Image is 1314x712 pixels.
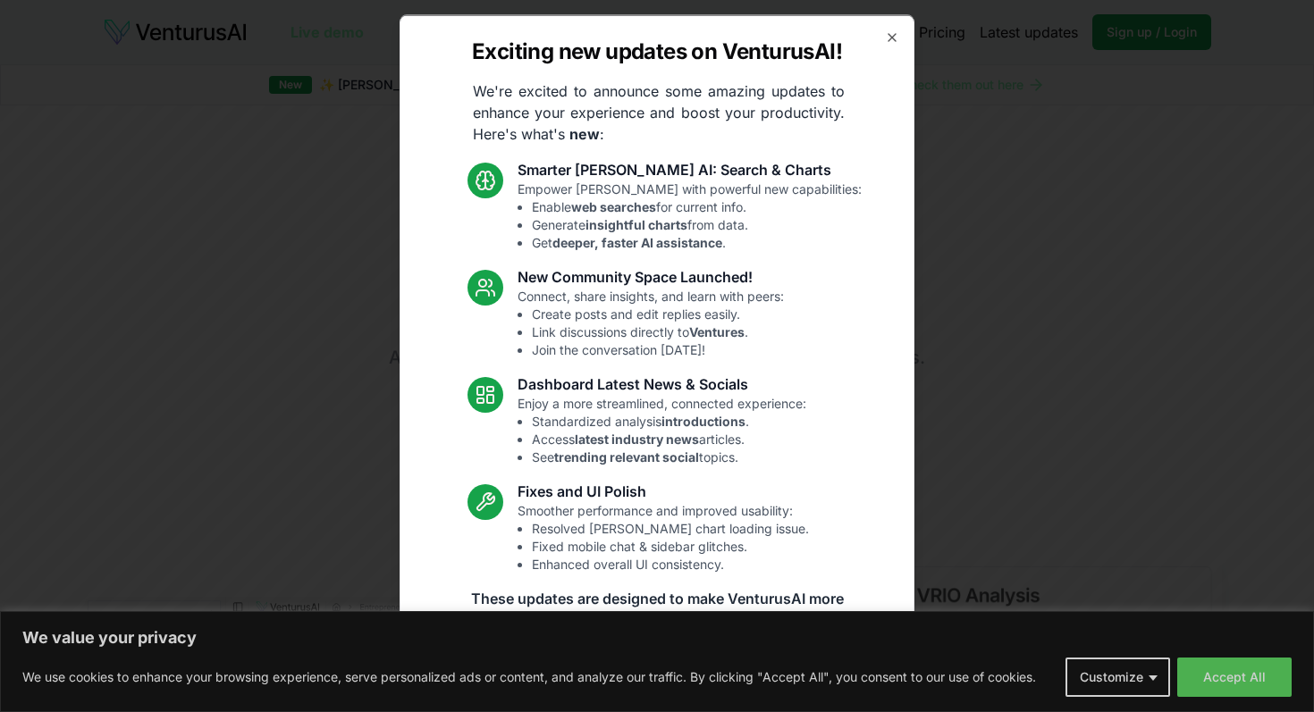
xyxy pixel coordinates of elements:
strong: insightful charts [585,216,687,231]
li: Generate from data. [532,215,862,233]
h3: Smarter [PERSON_NAME] AI: Search & Charts [518,158,862,180]
strong: trending relevant social [554,448,699,464]
p: Connect, share insights, and learn with peers: [518,287,784,358]
h3: Fixes and UI Polish [518,480,809,501]
strong: latest industry news [575,431,699,446]
h2: Exciting new updates on VenturusAI! [472,37,842,65]
li: Standardized analysis . [532,412,806,430]
li: See topics. [532,448,806,465]
li: Fixed mobile chat & sidebar glitches. [532,537,809,555]
li: Enhanced overall UI consistency. [532,555,809,573]
li: Access articles. [532,430,806,448]
strong: Ventures [689,323,745,339]
strong: deeper, faster AI assistance [552,234,722,249]
h3: New Community Space Launched! [518,265,784,287]
h3: Dashboard Latest News & Socials [518,373,806,394]
p: We're excited to announce some amazing updates to enhance your experience and boost your producti... [459,80,859,144]
strong: web searches [571,198,656,214]
li: Join the conversation [DATE]! [532,340,784,358]
li: Enable for current info. [532,197,862,215]
li: Get . [532,233,862,251]
strong: introductions [661,413,745,428]
li: Create posts and edit replies easily. [532,305,784,322]
p: These updates are designed to make VenturusAI more powerful, intuitive, and user-friendly. Let us... [457,587,857,651]
strong: new [569,124,600,142]
li: Resolved [PERSON_NAME] chart loading issue. [532,519,809,537]
p: Enjoy a more streamlined, connected experience: [518,394,806,465]
li: Link discussions directly to . [532,322,784,340]
p: Smoother performance and improved usability: [518,501,809,573]
a: Read the full announcement on our blog! [523,673,791,708]
p: Empower [PERSON_NAME] with powerful new capabilities: [518,180,862,251]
